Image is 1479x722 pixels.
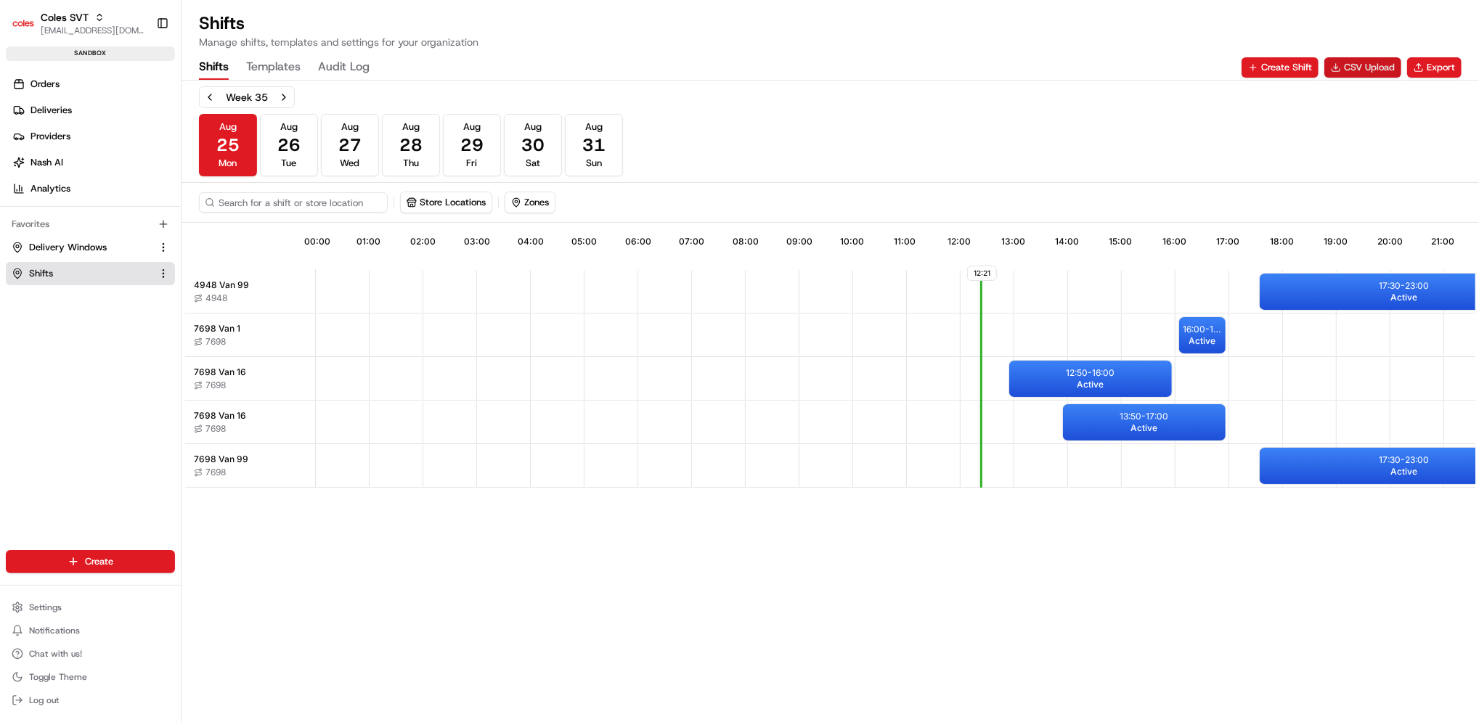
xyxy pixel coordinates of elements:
img: 1736555255976-a54dd68f-1ca7-489b-9aae-adbdc363a1c4 [15,139,41,165]
span: 00:00 [304,236,330,247]
button: Shifts [199,55,229,80]
button: Coles SVT [41,10,89,25]
span: Aug [280,120,298,134]
div: 📗 [15,212,26,223]
span: 25 [216,134,240,157]
div: We're available if you need us! [49,153,184,165]
span: 29 [460,134,484,157]
button: 7698 [194,336,226,348]
span: Aug [219,120,237,134]
button: Log out [6,690,175,710]
button: Aug26Tue [260,114,318,176]
button: 7698 [194,467,226,478]
button: Coles SVTColes SVT[EMAIL_ADDRESS][DOMAIN_NAME] [6,6,150,41]
span: 03:00 [464,236,490,247]
span: Toggle Theme [29,671,87,683]
span: Aug [402,120,420,134]
span: Active [1390,466,1417,477]
a: CSV Upload [1324,57,1401,78]
span: 13:00 [1001,236,1025,247]
span: Fri [467,157,478,170]
button: Aug29Fri [443,114,501,176]
a: Shifts [12,267,152,280]
span: Aug [341,120,359,134]
button: 7698 [194,380,226,391]
span: Wed [341,157,360,170]
span: 04:00 [518,236,544,247]
span: Log out [29,694,59,706]
span: Chat with us! [29,648,82,660]
p: Manage shifts, templates and settings for your organization [199,35,478,49]
button: Export [1407,57,1462,78]
button: Aug25Mon [199,114,257,176]
span: 17:00 [1216,236,1239,247]
button: Toggle Theme [6,667,175,687]
button: Aug30Sat [504,114,562,176]
span: 28 [399,134,423,157]
span: Pylon [144,246,176,257]
span: 09:00 [786,236,812,247]
button: Start new chat [247,143,264,160]
button: Shifts [6,262,175,285]
a: Providers [6,125,181,148]
span: 16:00 [1162,236,1186,247]
span: Thu [403,157,419,170]
span: 26 [277,134,301,157]
button: Settings [6,597,175,618]
span: Mon [219,157,237,170]
span: Active [1189,335,1216,347]
div: 💻 [123,212,134,223]
div: sandbox [6,46,175,61]
span: Orders [30,78,60,91]
span: 06:00 [625,236,651,247]
span: 4948 Van 99 [194,279,249,291]
a: Powered byPylon [102,245,176,257]
a: 📗Knowledge Base [9,205,117,231]
button: Zones [505,192,555,213]
h1: Shifts [199,12,478,35]
span: 27 [338,134,362,157]
span: 7698 [205,336,226,348]
p: 12:50 - 16:00 [1066,367,1115,379]
button: Store Locations [400,192,492,213]
span: 4948 [205,292,227,304]
span: 30 [521,134,545,157]
button: Next week [274,87,294,107]
button: Delivery Windows [6,236,175,259]
span: 11:00 [894,236,916,247]
span: 20:00 [1377,236,1403,247]
p: 16:00 - 17:00 [1183,324,1222,335]
span: Nash AI [30,156,63,169]
button: Aug28Thu [382,114,440,176]
input: Clear [38,94,240,109]
span: Delivery Windows [29,241,107,254]
button: Store Locations [401,192,492,213]
button: [EMAIL_ADDRESS][DOMAIN_NAME] [41,25,144,36]
img: Nash [15,15,44,44]
span: Analytics [30,182,70,195]
span: 15:00 [1109,236,1132,247]
span: 19:00 [1324,236,1348,247]
span: Aug [585,120,603,134]
span: 21:00 [1431,236,1454,247]
span: Settings [29,602,62,613]
span: 01:00 [356,236,380,247]
span: 18:00 [1270,236,1294,247]
button: Chat with us! [6,644,175,664]
span: 14:00 [1055,236,1079,247]
p: 17:30 - 23:00 [1379,280,1429,292]
span: 7698 Van 99 [194,454,248,465]
span: 7698 [205,467,226,478]
span: 7698 [205,423,226,435]
span: Aug [463,120,481,134]
button: Aug27Wed [321,114,379,176]
span: 10:00 [840,236,864,247]
button: Aug31Sun [565,114,623,176]
span: 31 [582,134,606,157]
div: Start new chat [49,139,238,153]
span: 12:21 [967,266,997,281]
button: Templates [246,55,301,80]
span: 07:00 [679,236,704,247]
